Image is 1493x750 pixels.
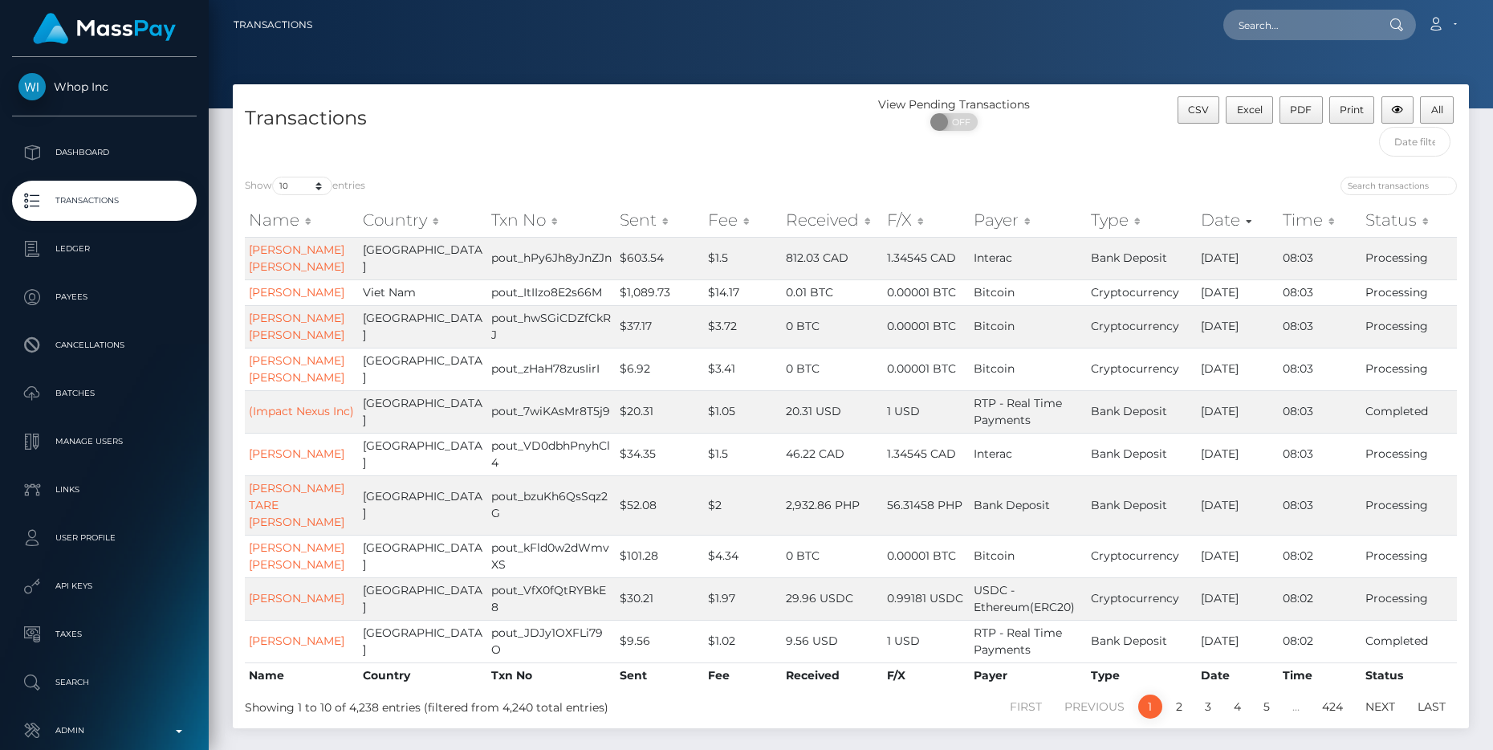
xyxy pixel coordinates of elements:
[1188,104,1209,116] span: CSV
[883,348,970,390] td: 0.00001 BTC
[1279,433,1361,475] td: 08:03
[487,577,616,620] td: pout_VfX0fQtRYBkE8
[704,577,781,620] td: $1.97
[1420,96,1454,124] button: All
[359,620,487,662] td: [GEOGRAPHIC_DATA]
[1279,620,1361,662] td: 08:02
[704,279,781,305] td: $14.17
[249,311,344,342] a: [PERSON_NAME] [PERSON_NAME]
[883,390,970,433] td: 1 USD
[359,475,487,535] td: [GEOGRAPHIC_DATA]
[1361,390,1457,433] td: Completed
[18,381,190,406] p: Batches
[1087,279,1197,305] td: Cryptocurrency
[704,662,781,688] th: Fee
[18,237,190,261] p: Ledger
[1279,348,1361,390] td: 08:03
[249,591,344,605] a: [PERSON_NAME]
[1237,104,1263,116] span: Excel
[1167,695,1191,719] a: 2
[359,348,487,390] td: [GEOGRAPHIC_DATA]
[704,535,781,577] td: $4.34
[782,577,883,620] td: 29.96 USDC
[1087,475,1197,535] td: Bank Deposit
[18,73,46,100] img: Whop Inc
[616,204,704,236] th: Sent: activate to sort column ascending
[939,113,979,131] span: OFF
[616,305,704,348] td: $37.17
[487,305,616,348] td: pout_hwSGiCDZfCkRJ
[1178,96,1220,124] button: CSV
[12,132,197,173] a: Dashboard
[883,535,970,577] td: 0.00001 BTC
[487,279,616,305] td: pout_ItIIzo8E2s66M
[359,390,487,433] td: [GEOGRAPHIC_DATA]
[249,285,344,300] a: [PERSON_NAME]
[487,475,616,535] td: pout_bzuKh6QsSqz2G
[883,620,970,662] td: 1 USD
[883,433,970,475] td: 1.34545 CAD
[487,620,616,662] td: pout_JDJy1OXFLi79O
[1379,127,1450,157] input: Date filter
[1087,305,1197,348] td: Cryptocurrency
[974,583,1075,614] span: USDC - Ethereum(ERC20)
[1361,204,1457,236] th: Status: activate to sort column ascending
[359,237,487,279] td: [GEOGRAPHIC_DATA]
[12,614,197,654] a: Taxes
[883,662,970,688] th: F/X
[974,498,1050,512] span: Bank Deposit
[1255,695,1279,719] a: 5
[974,548,1015,563] span: Bitcoin
[782,237,883,279] td: 812.03 CAD
[12,470,197,510] a: Links
[1197,620,1279,662] td: [DATE]
[974,396,1062,427] span: RTP - Real Time Payments
[883,475,970,535] td: 56.31458 PHP
[883,279,970,305] td: 0.00001 BTC
[245,693,736,716] div: Showing 1 to 10 of 4,238 entries (filtered from 4,240 total entries)
[18,333,190,357] p: Cancellations
[782,662,883,688] th: Received
[1223,10,1374,40] input: Search...
[1357,695,1404,719] a: Next
[1361,662,1457,688] th: Status
[1279,662,1361,688] th: Time
[616,620,704,662] td: $9.56
[782,390,883,433] td: 20.31 USD
[1361,475,1457,535] td: Processing
[883,204,970,236] th: F/X: activate to sort column ascending
[782,475,883,535] td: 2,932.86 PHP
[974,251,1012,265] span: Interac
[1340,104,1364,116] span: Print
[704,204,781,236] th: Fee: activate to sort column ascending
[1431,104,1443,116] span: All
[970,662,1087,688] th: Payer
[249,540,344,572] a: [PERSON_NAME] [PERSON_NAME]
[245,204,359,236] th: Name: activate to sort column ascending
[1279,204,1361,236] th: Time: activate to sort column ascending
[12,373,197,414] a: Batches
[487,390,616,433] td: pout_7wiKAsMr8T5j9
[487,237,616,279] td: pout_hPy6Jh8yJnZJn
[1087,620,1197,662] td: Bank Deposit
[1087,662,1197,688] th: Type
[1087,390,1197,433] td: Bank Deposit
[1313,695,1352,719] a: 424
[616,475,704,535] td: $52.08
[1329,96,1375,124] button: Print
[883,237,970,279] td: 1.34545 CAD
[234,8,312,42] a: Transactions
[782,204,883,236] th: Received: activate to sort column ascending
[12,662,197,703] a: Search
[245,662,359,688] th: Name
[1087,577,1197,620] td: Cryptocurrency
[1279,279,1361,305] td: 08:03
[18,719,190,743] p: Admin
[616,237,704,279] td: $603.54
[487,204,616,236] th: Txn No: activate to sort column ascending
[704,433,781,475] td: $1.5
[782,433,883,475] td: 46.22 CAD
[1087,237,1197,279] td: Bank Deposit
[1197,204,1279,236] th: Date: activate to sort column ascending
[1361,305,1457,348] td: Processing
